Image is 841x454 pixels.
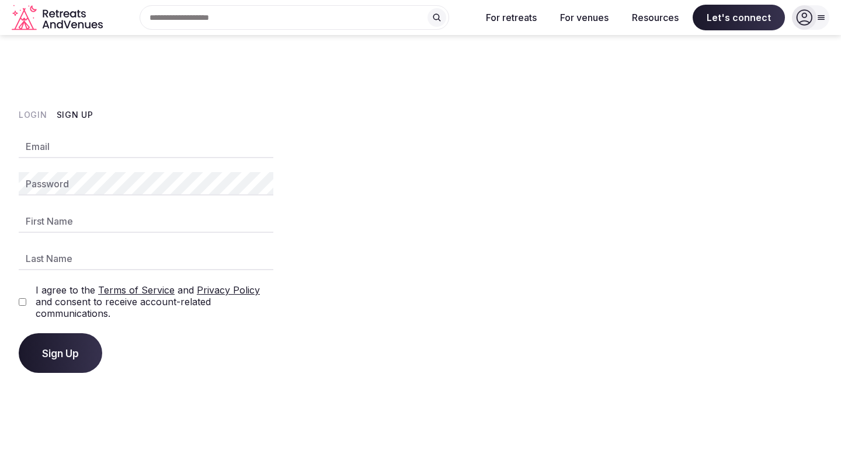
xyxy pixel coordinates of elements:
[19,333,102,373] button: Sign Up
[693,5,785,30] span: Let's connect
[292,35,841,447] img: My Account Background
[197,284,260,296] a: Privacy Policy
[623,5,688,30] button: Resources
[42,347,79,359] span: Sign Up
[98,284,175,296] a: Terms of Service
[12,5,105,31] svg: Retreats and Venues company logo
[57,109,93,121] button: Sign Up
[19,109,47,121] button: Login
[36,284,273,319] label: I agree to the and and consent to receive account-related communications.
[551,5,618,30] button: For venues
[477,5,546,30] button: For retreats
[12,5,105,31] a: Visit the homepage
